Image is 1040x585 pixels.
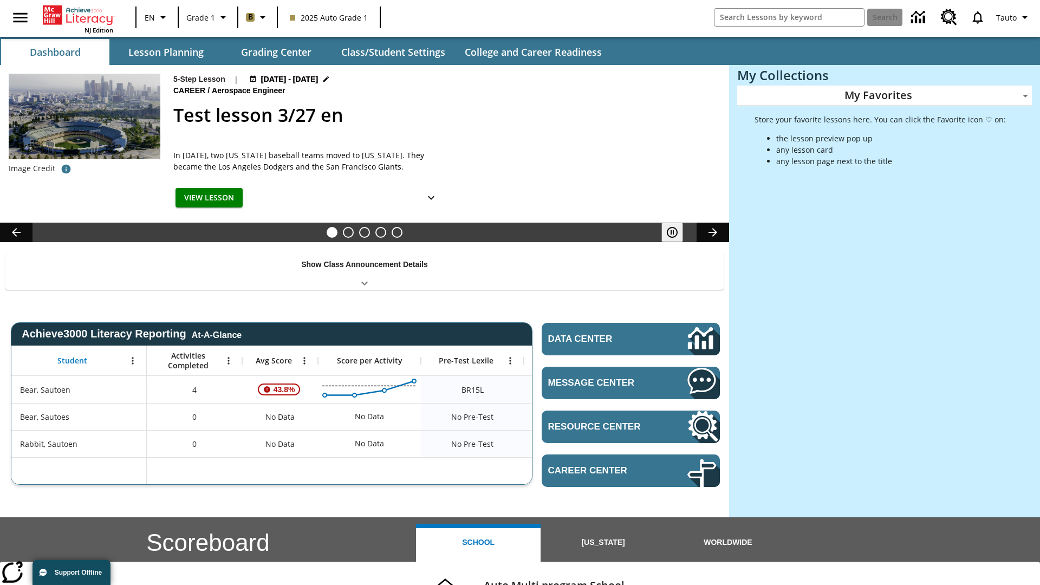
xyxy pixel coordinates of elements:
[548,465,655,476] span: Career Center
[296,353,313,369] button: Open Menu
[290,12,368,23] span: 2025 Auto Grade 1
[9,163,55,174] p: Image Credit
[207,86,210,95] span: /
[57,356,87,366] span: Student
[147,376,242,403] div: 4, Bear, Sautoen
[349,433,389,454] div: No Data, Rabbit, Sautoen
[173,149,444,172] span: In 1958, two New York baseball teams moved to California. They became the Los Angeles Dodgers and...
[173,74,225,85] p: 5-Step Lesson
[337,356,402,366] span: Score per Activity
[140,8,174,27] button: Language: EN, Select a language
[147,403,242,430] div: 0, Bear, Sautoes
[182,8,234,27] button: Grade: Grade 1, Select a grade
[524,403,627,430] div: No Data, Bear, Sautoes
[416,524,541,562] button: School
[502,353,518,369] button: Open Menu
[20,438,77,450] span: Rabbit, Sautoen
[524,430,627,457] div: No Data, Rabbit, Sautoen
[776,144,1006,155] li: any lesson card
[192,328,242,340] div: At-A-Glance
[456,39,610,65] button: College and Career Readiness
[1,39,109,65] button: Dashboard
[666,524,790,562] button: Worldwide
[192,411,197,422] span: 0
[247,74,333,85] button: Aug 24 - Aug 24 Choose Dates
[420,188,442,208] button: Show Details
[32,560,110,585] button: Support Offline
[175,188,243,208] button: View Lesson
[934,3,964,32] a: Resource Center, Will open in new tab
[548,334,651,344] span: Data Center
[152,351,224,370] span: Activities Completed
[4,2,36,34] button: Open side menu
[261,74,318,85] span: [DATE] - [DATE]
[84,26,113,34] span: NJ Edition
[333,39,454,65] button: Class/Student Settings
[248,10,253,24] span: B
[222,39,330,65] button: Grading Center
[234,74,238,85] span: |
[541,524,665,562] button: [US_STATE]
[20,384,70,395] span: Bear, Sautoen
[776,155,1006,167] li: any lesson page next to the title
[524,376,627,403] div: 10 Lexile, ER, Based on the Lexile Reading measure, student is an Emerging Reader (ER) and will h...
[542,323,720,355] a: Data Center
[776,133,1006,144] li: the lesson preview pop up
[55,569,102,576] span: Support Offline
[173,101,716,129] h2: Test lesson 3/27 en
[9,74,160,159] img: Dodgers stadium.
[327,227,337,238] button: Slide 1 Test lesson 3/27 en
[343,227,354,238] button: Slide 2 Ask the Scientist: Furry Friends
[242,8,274,27] button: Boost Class color is light brown. Change class color
[5,252,724,290] div: Show Class Announcement Details
[145,12,155,23] span: EN
[755,114,1006,125] p: Store your favorite lessons here. You can click the Favorite icon ♡ on:
[260,406,300,428] span: No Data
[964,3,992,31] a: Notifications
[359,227,370,238] button: Slide 3 Cars of the Future?
[737,86,1032,106] div: My Favorites
[173,85,207,97] span: Career
[186,12,215,23] span: Grade 1
[548,378,655,388] span: Message Center
[301,259,428,270] p: Show Class Announcement Details
[147,430,242,457] div: 0, Rabbit, Sautoen
[192,384,197,395] span: 4
[22,328,242,340] span: Achieve3000 Literacy Reporting
[125,353,141,369] button: Open Menu
[542,367,720,399] a: Message Center
[192,438,197,450] span: 0
[439,356,493,366] span: Pre-Test Lexile
[737,68,1032,83] h3: My Collections
[992,8,1036,27] button: Profile/Settings
[714,9,864,26] input: search field
[242,403,318,430] div: No Data, Bear, Sautoes
[269,380,300,399] span: 43.8%
[661,223,694,242] div: Pause
[542,454,720,487] a: Career Center
[256,356,292,366] span: Avg Score
[20,411,69,422] span: Bear, Sautoes
[905,3,934,32] a: Data Center
[996,12,1017,23] span: Tauto
[112,39,220,65] button: Lesson Planning
[349,406,389,427] div: No Data, Bear, Sautoes
[661,223,683,242] button: Pause
[451,438,493,450] span: No Pre-Test, Rabbit, Sautoen
[375,227,386,238] button: Slide 4 Pre-release lesson
[451,411,493,422] span: No Pre-Test, Bear, Sautoes
[173,149,444,172] div: In [DATE], two [US_STATE] baseball teams moved to [US_STATE]. They became the Los Angeles Dodgers...
[43,3,113,34] div: Home
[260,433,300,455] span: No Data
[220,353,237,369] button: Open Menu
[461,384,484,395] span: Beginning reader 15 Lexile, Bear, Sautoen
[697,223,729,242] button: Lesson carousel, Next
[242,430,318,457] div: No Data, Rabbit, Sautoen
[542,411,720,443] a: Resource Center, Will open in new tab
[548,421,655,432] span: Resource Center
[242,376,318,403] div: , 43.8%, Attention! This student's Average First Try Score of 43.8% is below 65%, Bear, Sautoen
[55,159,77,179] button: Image credit: David Sucsy/E+/Getty Images
[43,4,113,26] a: Home
[212,85,287,97] span: Aerospace Engineer
[392,227,402,238] button: Slide 5 Remembering Justice O'Connor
